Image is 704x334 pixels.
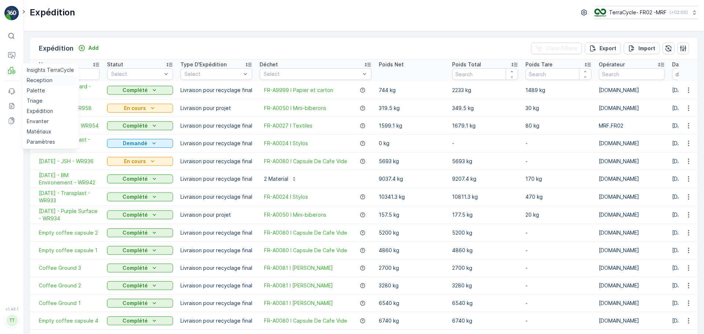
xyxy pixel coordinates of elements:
[525,193,591,201] p: 470 kg
[264,211,326,219] a: FR-A0050 I Mini-biberons
[107,157,173,166] button: En cours
[264,140,308,147] a: FR-A0024 I Stylos
[452,317,518,324] p: 6740 kg
[379,300,445,307] p: 6540 kg
[525,211,591,219] p: 20 kg
[379,158,445,165] p: 5693 kg
[260,173,301,185] button: 2 Material
[525,229,591,236] p: -
[452,175,518,183] p: 9207.4 kg
[122,193,148,201] p: Complété
[180,61,227,68] p: Type D'Expédition
[264,104,326,112] a: FR-A0050 I Mini-biberons
[107,104,173,113] button: En cours
[184,70,241,78] p: Select
[122,87,148,94] p: Complété
[177,259,256,277] td: Livraison pour recyclage final
[525,247,591,254] p: -
[39,264,100,272] a: Coffee Ground 3
[379,193,445,201] p: 10341.3 kg
[525,104,591,112] p: 30 kg
[264,317,347,324] span: FR-A0080 I Capsule De Cafe Vide
[107,246,173,255] button: Complété
[525,158,591,165] p: -
[39,300,100,307] a: Coffee Ground 1
[595,188,668,206] td: [DOMAIN_NAME]
[4,6,19,21] img: logo
[525,122,591,129] p: 80 kg
[177,242,256,259] td: Livraison pour recyclage final
[39,43,74,54] p: Expédition
[379,175,445,183] p: 9037.4 kg
[122,264,148,272] p: Complété
[122,122,148,129] p: Complété
[624,43,660,54] button: Import
[177,312,256,330] td: Livraison pour recyclage final
[452,61,481,68] p: Poids Total
[39,317,100,324] a: Empty coffee capsule 4
[452,264,518,272] p: 2700 kg
[595,312,668,330] td: [DOMAIN_NAME]
[123,140,147,147] p: Demandé
[599,61,625,68] p: Opérateur
[39,229,100,236] a: Empty coffee capsule 2
[177,224,256,242] td: Livraison pour recyclage final
[452,87,518,94] p: 2233 kg
[122,175,148,183] p: Complété
[107,192,173,201] button: Complété
[599,68,665,80] input: Search
[525,87,591,94] p: 1489 kg
[379,61,404,68] p: Poids Net
[107,139,173,148] button: Demandé
[609,9,667,16] p: TerraCycle- FR02 -MRF
[260,61,278,68] p: Déchet
[122,229,148,236] p: Complété
[177,277,256,294] td: Livraison pour recyclage final
[595,135,668,153] td: [DOMAIN_NAME]
[595,242,668,259] td: [DOMAIN_NAME]
[177,188,256,206] td: Livraison pour recyclage final
[379,317,445,324] p: 6740 kg
[39,282,100,289] a: Coffee Ground 2
[107,316,173,325] button: Complété
[39,158,100,165] a: 23.07.2025 - JSH - WR936
[264,158,347,165] a: FR-A0080 I Capsule De Cafe Vide
[525,61,553,68] p: Poids Tare
[177,294,256,312] td: Livraison pour recyclage final
[75,44,102,52] button: Add
[525,68,591,80] input: Search
[4,307,19,311] span: v 1.48.1
[122,317,148,324] p: Complété
[177,135,256,153] td: Livraison pour recyclage final
[39,61,51,68] p: Nom
[595,170,668,188] td: [DOMAIN_NAME]
[379,140,445,147] p: 0 kg
[452,300,518,307] p: 6540 kg
[264,122,312,129] a: FR-A0027 I Textiles
[39,208,100,222] span: [DATE] - Purple Surface - WR934
[39,247,100,254] span: Empty coffee capsule 1
[122,300,148,307] p: Complété
[111,70,162,78] p: Select
[594,8,606,16] img: terracycle.png
[452,158,518,165] p: 5693 kg
[452,122,518,129] p: 1679.1 kg
[379,282,445,289] p: 3280 kg
[546,45,577,52] p: Clear Filters
[264,87,333,94] span: FR-A9999 I Papier et carton
[107,228,173,237] button: Complété
[124,158,146,165] p: En cours
[177,99,256,117] td: Livraison pour projet
[452,282,518,289] p: 3280 kg
[452,104,518,112] p: 349.5 kg
[379,247,445,254] p: 4860 kg
[595,277,668,294] td: [DOMAIN_NAME]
